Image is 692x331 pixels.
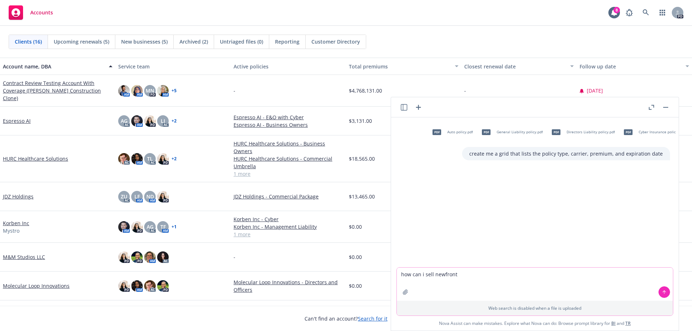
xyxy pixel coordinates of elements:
[349,253,362,261] span: $0.00
[349,63,451,70] div: Total premiums
[118,251,130,263] img: photo
[234,140,343,155] a: HURC Healthcare Solutions - Business Owners
[567,130,615,134] span: Directors Liability policy.pdf
[131,153,143,165] img: photo
[469,150,663,157] p: create me a grid that lists the policy type, carrier, premium, and expiration date
[234,170,343,178] a: 1 more
[349,87,382,94] span: $4,768,131.00
[401,305,669,311] p: Web search is disabled when a file is uploaded
[157,153,169,165] img: photo
[3,219,29,227] a: Korben Inc
[118,280,130,292] img: photo
[118,85,130,97] img: photo
[447,130,473,134] span: Auto policy.pdf
[464,63,566,70] div: Closest renewal date
[349,193,375,200] span: $13,465.00
[6,3,56,23] a: Accounts
[461,58,577,75] button: Closest renewal date
[134,193,140,200] span: LF
[131,251,143,263] img: photo
[220,38,263,45] span: Untriaged files (0)
[234,193,343,200] a: JDZ Holdings - Commercial Package
[131,221,143,233] img: photo
[121,38,168,45] span: New businesses (5)
[146,87,154,94] span: MN
[234,278,343,294] a: Molecular Loop Innovations - Directors and Officers
[3,155,68,162] a: HURC Healthcare Solutions
[432,129,441,135] span: pdf
[439,316,631,331] span: Nova Assist can make mistakes. Explore what Nova can do: Browse prompt library for and
[3,63,105,70] div: Account name, DBA
[587,87,603,94] span: [DATE]
[147,155,153,162] span: TL
[234,155,343,170] a: HURC Healthcare Solutions - Commercial Umbrella
[118,63,228,70] div: Service team
[577,58,692,75] button: Follow up date
[146,193,154,200] span: ND
[547,123,616,141] div: pdfDirectors Liability policy.pdf
[234,223,343,231] a: Korben Inc - Management Liability
[121,117,128,125] span: AG
[144,280,156,292] img: photo
[3,282,70,290] a: Molecular Loop Innovations
[311,38,360,45] span: Customer Directory
[234,215,343,223] a: Korben Inc - Cyber
[172,89,177,93] a: + 5
[172,119,177,123] a: + 2
[346,58,461,75] button: Total premiums
[552,129,560,135] span: pdf
[3,117,31,125] a: Espresso AI
[349,223,362,231] span: $0.00
[54,38,109,45] span: Upcoming renewals (5)
[3,79,112,102] a: Contract Review Testing Account With Coverage ([PERSON_NAME] Construction Clone)
[121,193,127,200] span: ZU
[234,231,343,238] a: 1 more
[3,227,19,234] span: Mystro
[157,191,169,202] img: photo
[161,117,165,125] span: LI
[234,253,235,261] span: -
[358,315,387,322] a: Search for it
[464,87,466,94] span: -
[131,85,143,97] img: photo
[157,85,169,97] img: photo
[275,38,300,45] span: Reporting
[3,193,34,200] a: JDZ Holdings
[639,130,684,134] span: Cyber Insurance policy.pdf
[428,123,474,141] div: pdfAuto policy.pdf
[131,115,143,127] img: photo
[234,121,343,129] a: Espresso AI - Business Owners
[397,268,673,301] textarea: how can i sell newfro
[179,38,208,45] span: Archived (2)
[349,155,375,162] span: $18,565.00
[613,7,620,13] div: 8
[497,130,543,134] span: General Liability policy.pdf
[160,223,166,231] span: TF
[622,5,636,20] a: Report a Bug
[172,157,177,161] a: + 2
[118,153,130,165] img: photo
[118,221,130,233] img: photo
[157,280,169,292] img: photo
[349,282,362,290] span: $0.00
[144,251,156,263] img: photo
[234,63,343,70] div: Active policies
[580,63,681,70] div: Follow up date
[624,129,633,135] span: pdf
[482,129,491,135] span: pdf
[625,320,631,326] a: TR
[157,251,169,263] img: photo
[619,123,686,141] div: pdfCyber Insurance policy.pdf
[147,223,154,231] span: AG
[234,113,343,121] a: Espresso AI - E&O with Cyber
[305,315,387,322] span: Can't find an account?
[172,225,177,229] a: + 1
[639,5,653,20] a: Search
[15,38,42,45] span: Clients (16)
[477,123,544,141] div: pdfGeneral Liability policy.pdf
[349,117,372,125] span: $3,131.00
[231,58,346,75] button: Active policies
[234,87,235,94] span: -
[3,253,45,261] a: M&M Studios LLC
[115,58,231,75] button: Service team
